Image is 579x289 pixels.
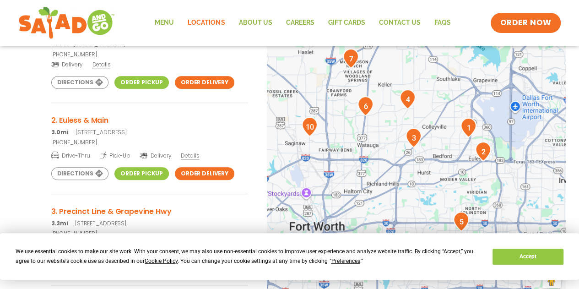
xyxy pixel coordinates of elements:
a: Delivery Details [51,60,248,69]
a: About Us [232,12,279,33]
a: Locations [181,12,232,33]
h3: 3. Precinct Line & Grapevine Hwy [51,206,248,217]
span: Pick-Up [100,151,130,160]
a: [PHONE_NUMBER] [51,229,248,238]
span: Delivery [140,152,171,160]
p: [STREET_ADDRESS] [51,219,248,228]
a: Order Delivery [175,76,234,89]
a: Menu [148,12,181,33]
span: Details [92,60,111,68]
a: Directions [51,76,108,89]
a: ORDER NOW [491,13,560,33]
div: 3 [406,128,422,147]
a: Order Delivery [175,167,234,180]
a: [PHONE_NUMBER] [51,138,248,147]
span: Preferences [331,258,360,264]
a: [PHONE_NUMBER] [51,50,248,59]
div: 2 [475,142,491,161]
a: 2. Euless & Main 3.0mi[STREET_ADDRESS] [51,115,248,136]
a: Careers [279,12,321,33]
span: ORDER NOW [500,17,551,28]
strong: 3.3mi [51,219,68,227]
a: Directions [51,167,108,180]
div: 7 [343,49,359,68]
a: Contact Us [372,12,427,33]
div: 6 [357,96,373,116]
a: FAQs [427,12,457,33]
span: Drive-Thru [51,151,90,160]
div: 1 [460,118,476,137]
h3: 2. Euless & Main [51,115,248,126]
a: GIFT CARDS [321,12,372,33]
nav: Menu [148,12,457,33]
div: We use essential cookies to make our site work. With your consent, we may also use non-essential ... [16,247,482,266]
p: [STREET_ADDRESS] [51,128,248,136]
img: new-SAG-logo-768×292 [18,5,115,41]
a: Order Pickup [114,167,169,180]
strong: 3.0mi [51,128,69,136]
div: 5 [453,212,469,231]
span: Cookie Policy [145,258,178,264]
a: Drive-Thru Pick-Up Delivery Details [51,148,248,160]
a: Order Pickup [114,76,169,89]
span: Details [181,152,199,159]
div: 10 [302,117,318,136]
button: Accept [492,249,563,265]
span: Delivery [51,60,83,69]
div: 4 [400,89,416,109]
a: 3. Precinct Line & Grapevine Hwy 3.3mi[STREET_ADDRESS] [51,206,248,228]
